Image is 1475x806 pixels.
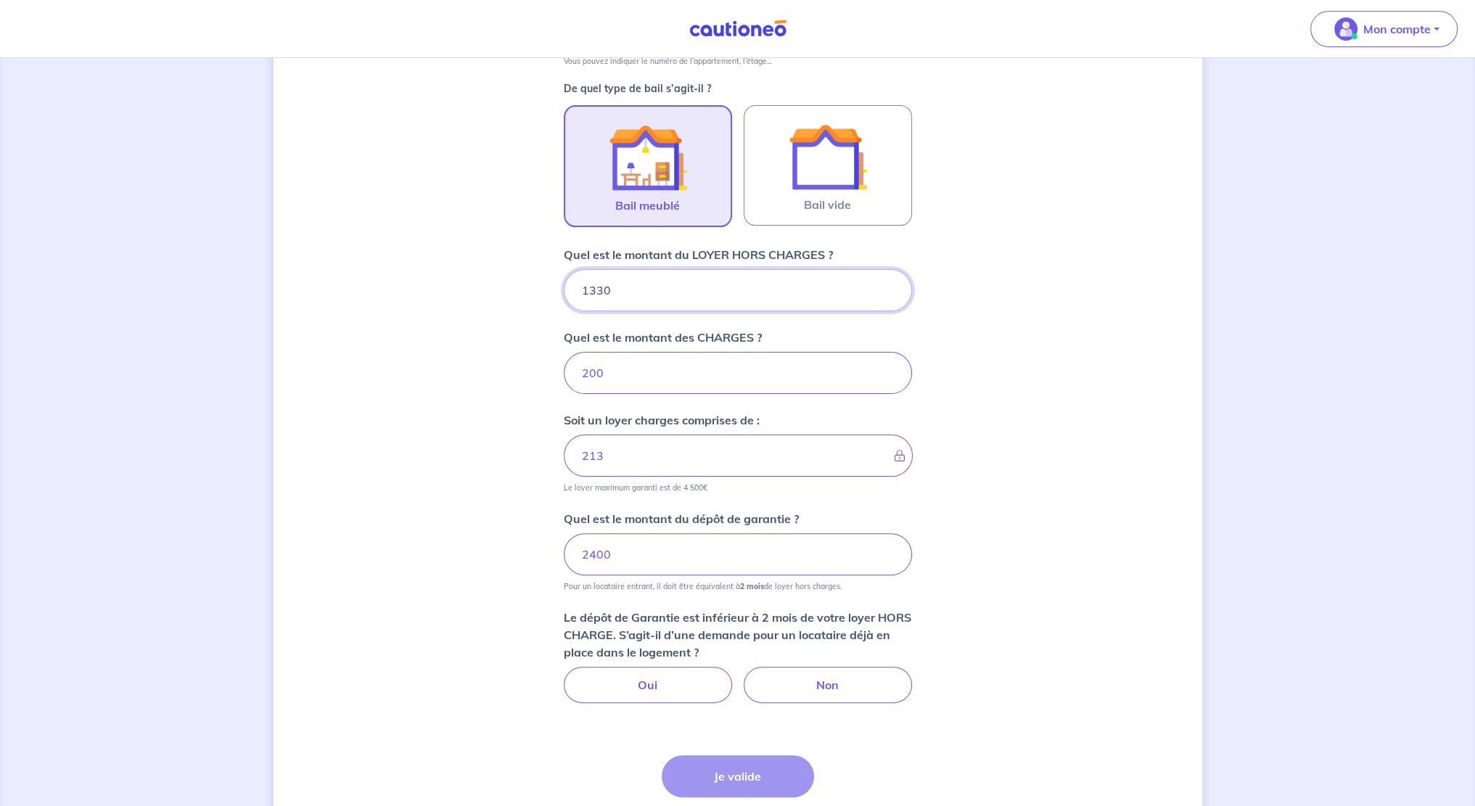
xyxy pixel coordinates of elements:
[804,196,851,213] span: Bail vide
[564,435,913,477] input: - €
[564,482,707,493] p: Le loyer maximum garanti est de 4 500€
[744,667,912,703] label: Non
[1363,20,1431,38] p: Mon compte
[564,56,771,66] p: Vous pouvez indiquer le numéro de l’appartement, l’étage...
[564,581,842,591] p: Pour un locataire entrant, il doit être équivalent à de loyer hors charges.
[1334,17,1357,41] img: illu_account_valid_menu.svg
[740,581,764,591] strong: 2 mois
[564,269,912,311] input: 750€
[564,667,732,703] label: Oui
[564,411,760,429] p: Soit un loyer charges comprises de :
[564,510,799,527] p: Quel est le montant du dépôt de garantie ?
[609,118,687,197] img: illu_furnished_lease.svg
[789,118,867,196] img: illu_empty_lease.svg
[683,20,792,38] img: Cautioneo
[564,246,833,263] p: Quel est le montant du LOYER HORS CHARGES ?
[615,197,680,214] span: Bail meublé
[1310,11,1458,47] button: illu_account_valid_menu.svgMon compte
[564,83,912,94] p: De quel type de bail s’agit-il ?
[564,609,912,661] p: Le dépôt de Garantie est inférieur à 2 mois de votre loyer HORS CHARGE. S’agit-il d’une demande p...
[564,329,762,346] p: Quel est le montant des CHARGES ?
[564,533,912,575] input: 750€
[564,352,912,394] input: 80 €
